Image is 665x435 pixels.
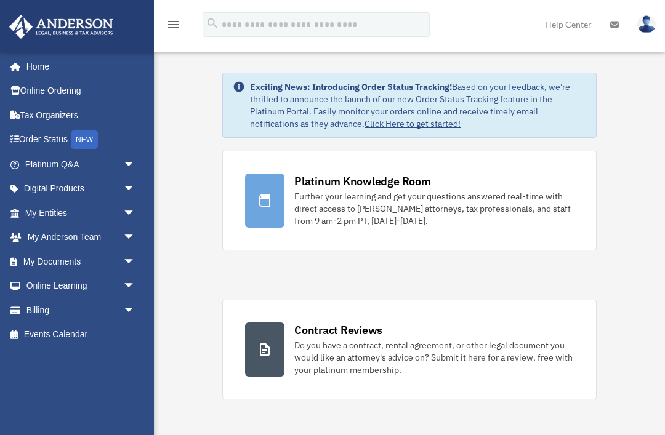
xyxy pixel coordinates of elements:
a: menu [166,22,181,32]
a: My Anderson Teamarrow_drop_down [9,225,154,250]
div: Do you have a contract, rental agreement, or other legal document you would like an attorney's ad... [294,339,574,376]
a: Click Here to get started! [365,118,461,129]
a: Billingarrow_drop_down [9,298,154,322]
i: search [206,17,219,30]
span: arrow_drop_down [123,298,148,323]
span: arrow_drop_down [123,249,148,274]
div: Based on your feedback, we're thrilled to announce the launch of our new Order Status Tracking fe... [250,81,586,130]
div: Contract Reviews [294,322,382,338]
a: Platinum Knowledge Room Further your learning and get your questions answered real-time with dire... [222,151,597,250]
a: Events Calendar [9,322,154,347]
i: menu [166,17,181,32]
span: arrow_drop_down [123,225,148,250]
div: Further your learning and get your questions answered real-time with direct access to [PERSON_NAM... [294,190,574,227]
a: Platinum Q&Aarrow_drop_down [9,152,154,177]
a: Contract Reviews Do you have a contract, rental agreement, or other legal document you would like... [222,300,597,399]
img: Anderson Advisors Platinum Portal [6,15,117,39]
a: My Entitiesarrow_drop_down [9,201,154,225]
a: Tax Organizers [9,103,154,127]
span: arrow_drop_down [123,177,148,202]
span: arrow_drop_down [123,152,148,177]
a: Online Learningarrow_drop_down [9,274,154,298]
a: Home [9,54,148,79]
span: arrow_drop_down [123,274,148,299]
div: NEW [71,130,98,149]
a: Digital Productsarrow_drop_down [9,177,154,201]
div: Platinum Knowledge Room [294,174,431,189]
img: User Pic [637,15,656,33]
strong: Exciting News: Introducing Order Status Tracking! [250,81,452,92]
span: arrow_drop_down [123,201,148,226]
a: Order StatusNEW [9,127,154,153]
a: My Documentsarrow_drop_down [9,249,154,274]
a: Online Ordering [9,79,154,103]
